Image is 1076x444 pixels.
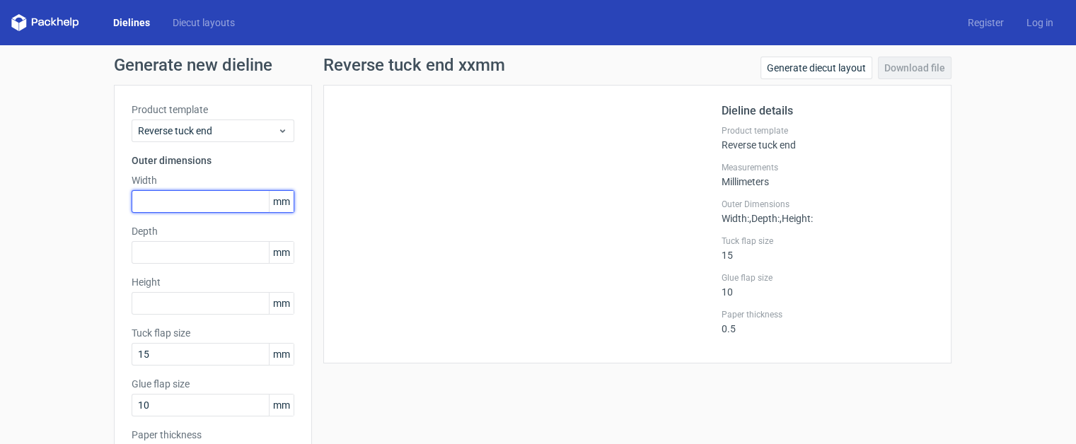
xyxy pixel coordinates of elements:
[114,57,963,74] h1: Generate new dieline
[956,16,1015,30] a: Register
[132,103,294,117] label: Product template
[132,428,294,442] label: Paper thickness
[722,235,934,261] div: 15
[722,272,934,298] div: 10
[269,242,294,263] span: mm
[132,326,294,340] label: Tuck flap size
[102,16,161,30] a: Dielines
[722,309,934,334] div: 0.5
[132,153,294,168] h3: Outer dimensions
[132,377,294,391] label: Glue flap size
[269,344,294,365] span: mm
[749,213,780,224] span: , Depth :
[323,57,505,74] h1: Reverse tuck end xxmm
[269,191,294,212] span: mm
[722,125,934,136] label: Product template
[722,125,934,151] div: Reverse tuck end
[780,213,813,224] span: , Height :
[722,309,934,320] label: Paper thickness
[269,395,294,416] span: mm
[722,162,934,187] div: Millimeters
[138,124,277,138] span: Reverse tuck end
[132,224,294,238] label: Depth
[722,103,934,119] h2: Dieline details
[161,16,246,30] a: Diecut layouts
[760,57,872,79] a: Generate diecut layout
[722,199,934,210] label: Outer Dimensions
[722,235,934,247] label: Tuck flap size
[722,213,749,224] span: Width :
[722,162,934,173] label: Measurements
[132,173,294,187] label: Width
[722,272,934,284] label: Glue flap size
[269,293,294,314] span: mm
[132,275,294,289] label: Height
[1015,16,1065,30] a: Log in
